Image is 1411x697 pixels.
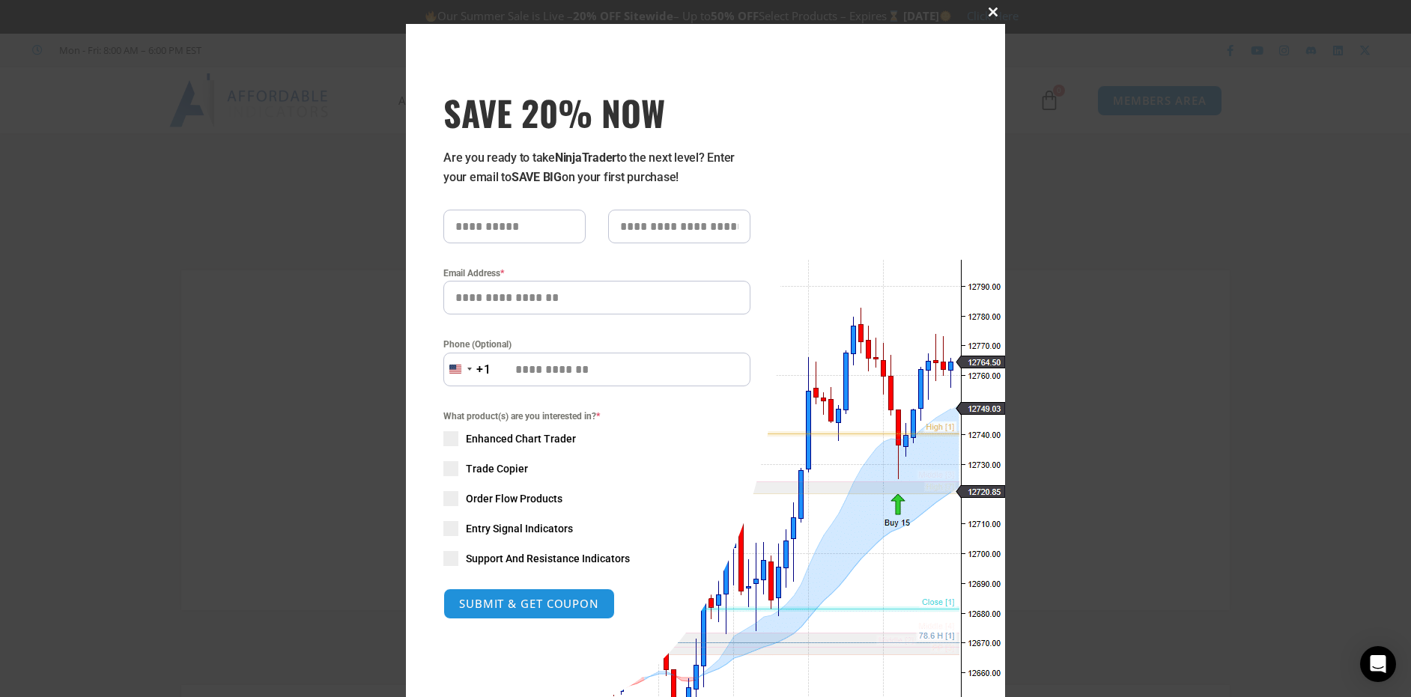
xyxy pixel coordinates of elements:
label: Enhanced Chart Trader [443,431,750,446]
span: SAVE 20% NOW [443,91,750,133]
span: Support And Resistance Indicators [466,551,630,566]
div: +1 [476,360,491,380]
strong: SAVE BIG [512,170,562,184]
button: SUBMIT & GET COUPON [443,588,615,619]
label: Email Address [443,266,750,281]
span: Enhanced Chart Trader [466,431,576,446]
p: Are you ready to take to the next level? Enter your email to on your first purchase! [443,148,750,187]
span: Order Flow Products [466,491,562,506]
label: Order Flow Products [443,491,750,506]
label: Trade Copier [443,461,750,476]
label: Phone (Optional) [443,337,750,352]
strong: NinjaTrader [555,150,616,165]
span: What product(s) are you interested in? [443,409,750,424]
button: Selected country [443,353,491,386]
label: Support And Resistance Indicators [443,551,750,566]
span: Trade Copier [466,461,528,476]
label: Entry Signal Indicators [443,521,750,536]
div: Open Intercom Messenger [1360,646,1396,682]
span: Entry Signal Indicators [466,521,573,536]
